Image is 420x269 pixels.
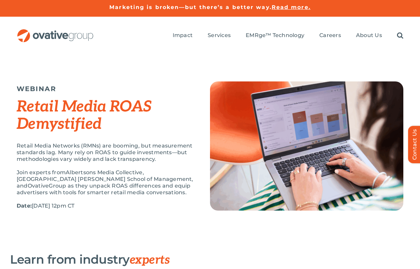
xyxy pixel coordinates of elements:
a: About Us [356,32,382,39]
a: Marketing is broken—but there’s a better way. [109,4,272,10]
span: Group as they unpack ROAS differences and equip advertisers with tools for smarter retail media c... [17,183,191,196]
a: Search [397,32,403,39]
a: OG_Full_horizontal_RGB [17,28,94,35]
strong: Date: [17,203,32,209]
span: Albertsons Media Collective, [GEOGRAPHIC_DATA] [PERSON_NAME] School of Management, and [17,169,193,189]
img: Top Image (2) [210,81,403,211]
em: Retail Media ROAS Demystified [17,97,151,133]
span: experts [130,253,170,267]
a: Impact [173,32,193,39]
p: Retail Media Networks (RMNs) are booming, but measurement standards lag. Many rely on ROAS to gui... [17,143,193,163]
p: [DATE] 12pm CT [17,203,193,209]
a: Services [208,32,231,39]
p: Join experts from [17,169,193,196]
h5: WEBINAR [17,85,193,93]
nav: Menu [173,25,403,46]
h3: Learn from industry [10,253,377,267]
a: EMRge™ Technology [246,32,304,39]
span: Ovative [28,183,49,189]
a: Careers [319,32,341,39]
a: Read more. [272,4,311,10]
